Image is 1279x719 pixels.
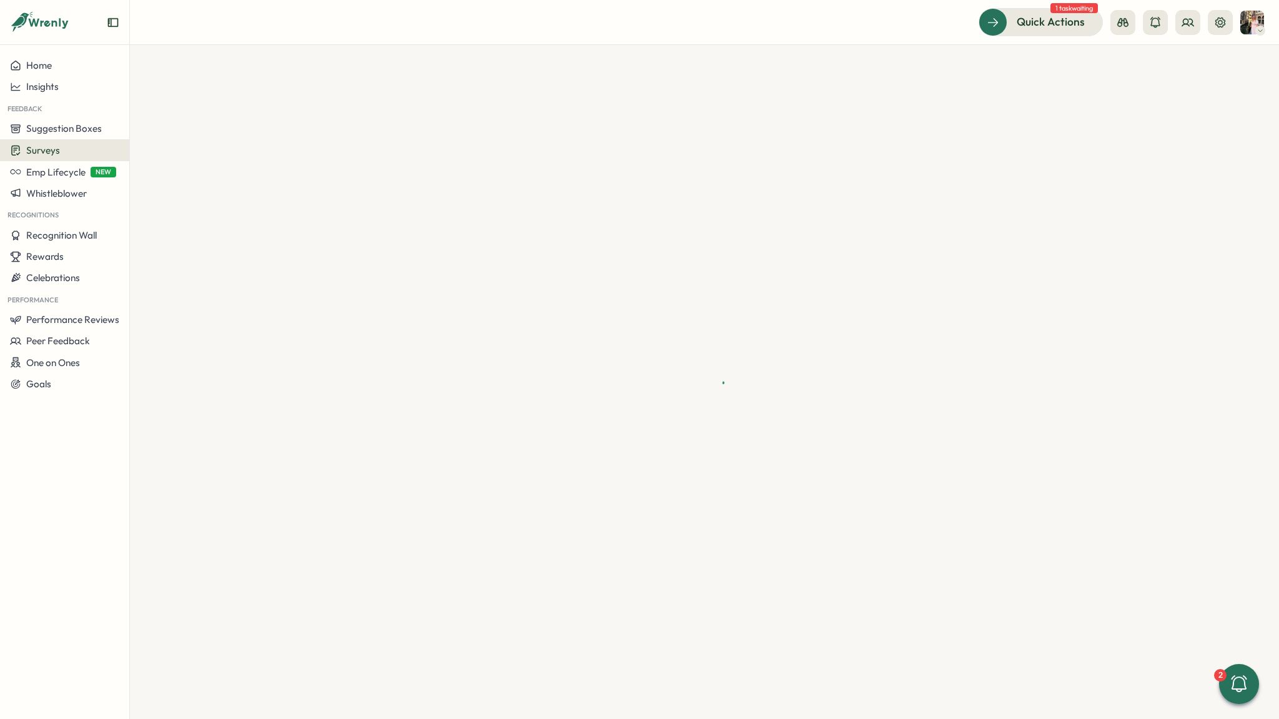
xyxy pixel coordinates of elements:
span: Celebrations [26,272,80,284]
span: Rewards [26,250,64,262]
span: Recognition Wall [26,229,97,241]
button: Quick Actions [979,8,1103,36]
img: Hannah Saunders [1240,11,1264,34]
div: 2 [1214,669,1227,682]
span: NEW [91,167,116,177]
button: Expand sidebar [107,16,119,29]
button: 2 [1219,664,1259,704]
span: Peer Feedback [26,335,90,347]
span: Whistleblower [26,187,87,199]
span: Goals [26,378,51,390]
span: One on Ones [26,357,80,369]
span: Suggestion Boxes [26,122,102,134]
span: Home [26,59,52,71]
span: Insights [26,81,59,92]
span: Performance Reviews [26,314,119,325]
span: Quick Actions [1017,14,1085,30]
span: Surveys [26,144,60,156]
span: Emp Lifecycle [26,166,86,178]
span: 1 task waiting [1050,3,1098,13]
